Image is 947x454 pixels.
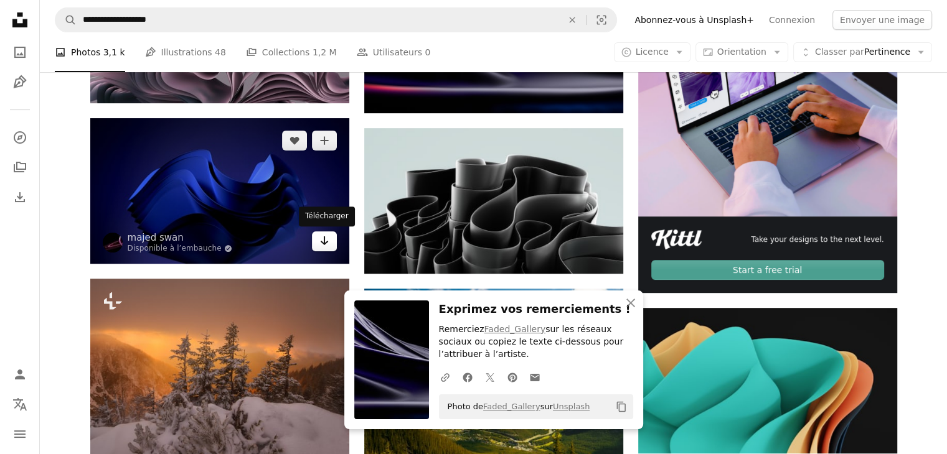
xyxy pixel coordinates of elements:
a: Partagez-leTwitter [479,364,501,389]
a: Connexion [761,10,822,30]
a: Partagez-lePinterest [501,364,524,389]
a: Utilisateurs 0 [357,32,431,72]
span: Pertinence [815,46,910,58]
a: Explorer [7,125,32,150]
span: 1,2 M [313,45,337,59]
img: motif d’arrière-plan [638,308,897,453]
button: Classer parPertinence [793,42,932,62]
a: Partagez-leFacebook [456,364,479,389]
a: Disponible à l’embauche [128,244,232,254]
a: Accueil — Unsplash [7,7,32,35]
span: Take your designs to the next level. [751,234,883,245]
a: Faded_Gallery [484,324,545,334]
span: Classer par [815,47,864,57]
a: Collections 1,2 M [246,32,337,72]
img: un fond bleu abstrait avec des formes ondulées [90,118,349,264]
span: Photo de sur [441,397,590,417]
span: 0 [425,45,430,59]
img: un tas de tuyaux noirs empilés les uns sur les autres [364,128,623,274]
a: motif d’arrière-plan [638,374,897,386]
p: Remerciez sur les réseaux sociaux ou copiez le texte ci-dessous pour l’attribuer à l’artiste. [439,323,633,361]
a: Télécharger [312,231,337,251]
a: Photos [7,40,32,65]
a: Le soleil se couche sur une montagne enneigée [90,371,349,382]
img: file-1711049718225-ad48364186d3image [651,229,702,249]
a: Partager par mail [524,364,546,389]
a: Illustrations [7,70,32,95]
button: Effacer [558,8,586,32]
a: Abonnez-vous à Unsplash+ [627,10,761,30]
a: majed swan [128,231,232,244]
a: Faded_Gallery [483,402,540,411]
button: Ajouter à la collection [312,131,337,151]
form: Rechercher des visuels sur tout le site [55,7,617,32]
button: Envoyer une image [832,10,932,30]
button: Licence [614,42,690,62]
a: Collections [7,155,32,180]
a: un tas de tuyaux noirs empilés les uns sur les autres [364,195,623,206]
h3: Exprimez vos remerciements ! [439,300,633,318]
button: Recherche de visuels [587,8,616,32]
button: Rechercher sur Unsplash [55,8,77,32]
a: Unsplash [553,402,590,411]
button: Orientation [695,42,788,62]
div: Télécharger [299,206,355,226]
div: Start a free trial [651,260,884,280]
span: 48 [215,45,226,59]
span: Orientation [717,47,766,57]
img: Accéder au profil de majed swan [103,233,123,252]
a: Illustrations 48 [145,32,226,72]
button: Copier dans le presse-papier [611,396,632,417]
button: Menu [7,422,32,447]
a: Historique de téléchargement [7,185,32,210]
button: Langue [7,392,32,417]
a: Connexion / S’inscrire [7,362,32,387]
span: Licence [636,47,669,57]
button: J’aime [282,131,307,151]
a: un fond bleu abstrait avec des formes ondulées [90,185,349,197]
